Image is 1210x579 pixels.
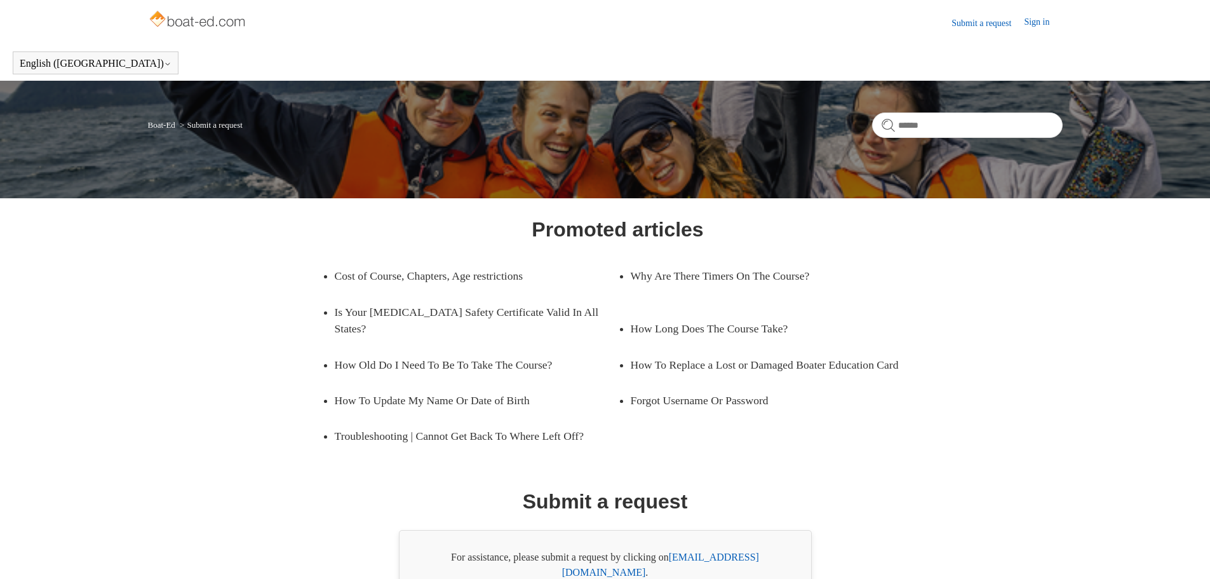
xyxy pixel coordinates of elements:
li: Boat-Ed [148,120,178,130]
a: Boat-Ed [148,120,175,130]
a: Sign in [1024,15,1062,31]
a: Why Are There Timers On The Course? [631,258,895,294]
a: Forgot Username Or Password [631,383,895,418]
a: Troubleshooting | Cannot Get Back To Where Left Off? [335,418,618,454]
a: How To Replace a Lost or Damaged Boater Education Card [631,347,914,383]
input: Search [872,112,1063,138]
a: Cost of Course, Chapters, Age restrictions [335,258,599,294]
a: Submit a request [951,17,1024,30]
h1: Submit a request [523,486,688,517]
a: How To Update My Name Or Date of Birth [335,383,599,418]
a: How Long Does The Course Take? [631,311,895,346]
img: Boat-Ed Help Center home page [148,8,249,33]
h1: Promoted articles [532,214,703,245]
button: English ([GEOGRAPHIC_DATA]) [20,58,171,69]
a: How Old Do I Need To Be To Take The Course? [335,347,599,383]
li: Submit a request [177,120,243,130]
a: Is Your [MEDICAL_DATA] Safety Certificate Valid In All States? [335,294,618,347]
